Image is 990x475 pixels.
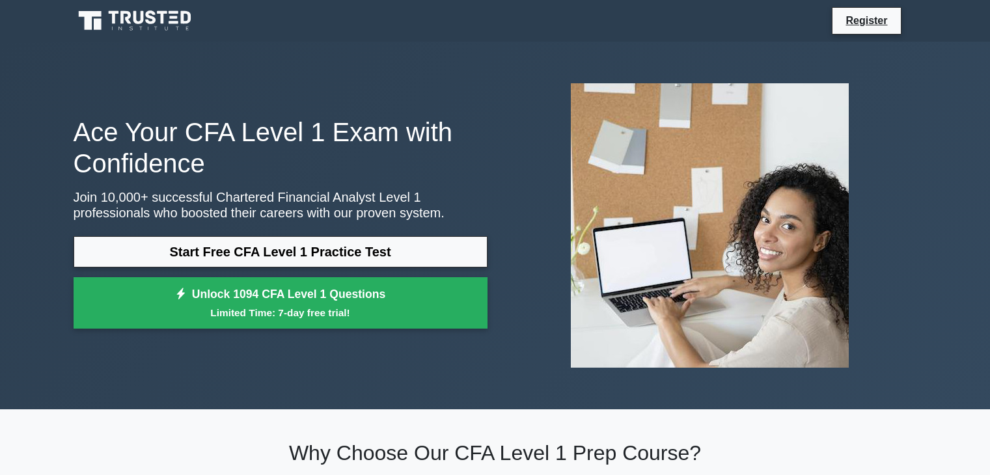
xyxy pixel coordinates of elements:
h2: Why Choose Our CFA Level 1 Prep Course? [74,441,917,465]
a: Register [838,12,895,29]
small: Limited Time: 7-day free trial! [90,305,471,320]
a: Unlock 1094 CFA Level 1 QuestionsLimited Time: 7-day free trial! [74,277,488,329]
a: Start Free CFA Level 1 Practice Test [74,236,488,267]
p: Join 10,000+ successful Chartered Financial Analyst Level 1 professionals who boosted their caree... [74,189,488,221]
h1: Ace Your CFA Level 1 Exam with Confidence [74,116,488,179]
